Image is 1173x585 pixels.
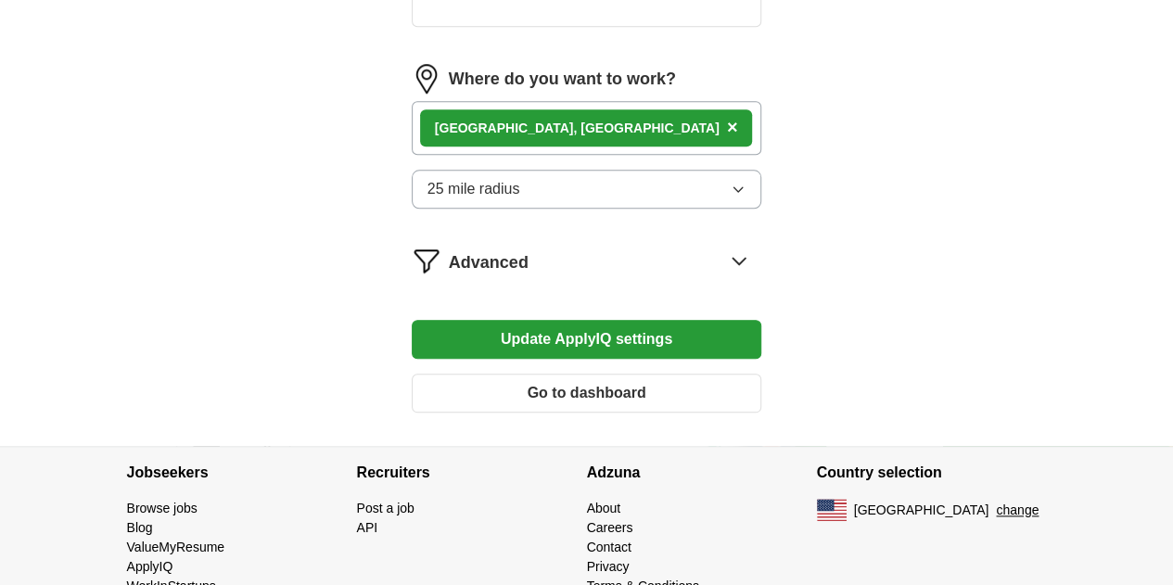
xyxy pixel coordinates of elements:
a: API [357,520,378,535]
span: × [727,117,738,137]
a: ValueMyResume [127,540,225,554]
span: Advanced [449,250,529,275]
button: 25 mile radius [412,170,762,209]
button: change [996,501,1039,520]
a: Privacy [587,559,630,574]
a: Browse jobs [127,501,198,515]
span: 25 mile radius [427,178,520,200]
a: Post a job [357,501,414,515]
a: Careers [587,520,633,535]
label: Where do you want to work? [449,67,676,92]
div: [GEOGRAPHIC_DATA], [GEOGRAPHIC_DATA] [435,119,720,138]
button: Go to dashboard [412,374,762,413]
h4: Country selection [817,447,1047,499]
a: ApplyIQ [127,559,173,574]
button: × [727,114,738,142]
img: location.png [412,64,441,94]
span: [GEOGRAPHIC_DATA] [854,501,989,520]
img: US flag [817,499,847,521]
a: Blog [127,520,153,535]
img: filter [412,246,441,275]
a: Contact [587,540,631,554]
button: Update ApplyIQ settings [412,320,762,359]
a: About [587,501,621,515]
